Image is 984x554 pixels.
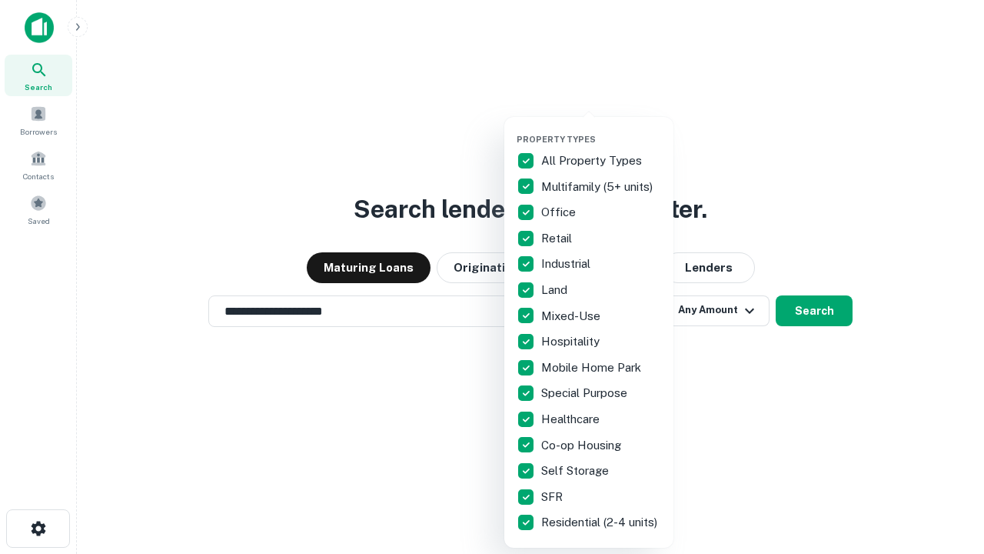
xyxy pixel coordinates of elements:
p: Office [541,203,579,222]
p: Retail [541,229,575,248]
p: Industrial [541,255,593,273]
p: All Property Types [541,152,645,170]
p: Self Storage [541,462,612,480]
p: Mobile Home Park [541,359,644,377]
iframe: Chat Widget [907,431,984,505]
p: Mixed-Use [541,307,603,325]
p: Land [541,281,570,299]
span: Property Types [517,135,596,144]
p: Hospitality [541,332,603,351]
p: SFR [541,488,566,506]
p: Special Purpose [541,384,630,402]
p: Multifamily (5+ units) [541,178,656,196]
p: Residential (2-4 units) [541,513,660,532]
p: Co-op Housing [541,436,624,455]
p: Healthcare [541,410,603,429]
